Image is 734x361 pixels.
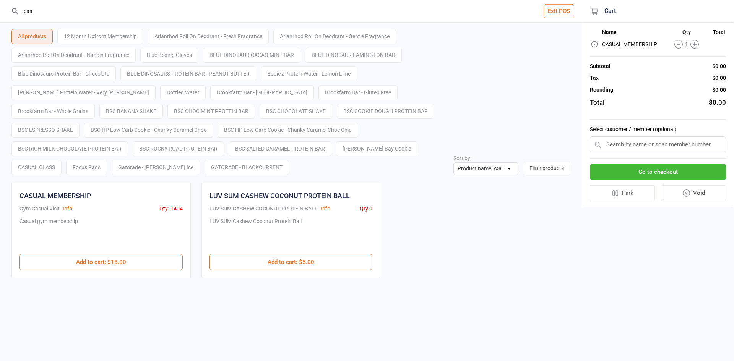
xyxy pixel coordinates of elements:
div: LUV SUM CASHEW COCONUT PROTEIN BALL [209,191,350,201]
div: Qty: 0 [360,205,372,213]
div: BSC CHOC MINT PROTEIN BAR [167,104,255,119]
div: Blue Dinosaurs Protein Bar - Chocolate [11,66,116,81]
div: BSC RICH MILK CHOCOLATE PROTEIN BAR [11,141,128,156]
div: BSC HP Low Carb Cookie - Chunky Caramel Choc Chip [218,123,358,138]
div: Brookfarm Bar - Whole Grains [11,104,95,119]
div: Total [590,98,604,108]
div: BLUE DINOSAUR CACAO MINT BAR [203,48,300,63]
button: Go to checkout [590,164,726,180]
div: Bodie'z Protein Water - Lemon Lime [261,66,357,81]
div: BSC HP Low Carb Cookie - Chunky Caramel Choc [84,123,213,138]
div: BSC SALTED CARAMEL PROTEIN BAR [229,141,331,156]
div: BSC ESPRESSO SHAKE [11,123,80,138]
div: BSC CHOCOLATE SHAKE [260,104,332,119]
div: BSC BANANA SHAKE [99,104,163,119]
button: Add to cart: $5.00 [209,254,373,270]
div: LUV SUM CASHEW COCONUT PROTEIN BALL [209,205,318,213]
div: $0.00 [712,74,726,82]
div: Bottled Water [160,85,206,100]
div: $0.00 [712,62,726,70]
div: CASUAL MEMBERSHIP [19,191,91,201]
div: Tax [590,74,599,82]
div: Casual gym membership [19,217,78,246]
div: [PERSON_NAME] Protein Water - Very [PERSON_NAME] [11,85,156,100]
div: BLUE DINOSAUR LAMINGTON BAR [305,48,402,63]
button: Void [661,185,726,201]
button: Filter products [523,162,570,175]
div: BSC COOKIE DOUGH PROTEIN BAR [337,104,434,119]
button: Info [63,205,72,213]
div: Gym Casual Visit [19,205,60,213]
th: Name [602,29,666,38]
button: Park [590,185,655,201]
div: All products [11,29,53,44]
div: 1 [667,40,707,49]
button: Info [321,205,330,213]
div: Brookfarm Bar - Gluten Free [318,85,398,100]
div: LUV SUM Cashew Coconut Protein Ball [209,217,302,246]
div: Arianrhod Roll On Deodrant - Nimbin Fragrance [11,48,136,63]
input: Search by name or scan member number [590,136,726,152]
label: Sort by: [453,155,471,161]
div: BLUE DINOSAURS PROTEIN BAR - PEANUT BUTTER [120,66,256,81]
th: Qty [667,29,707,38]
button: Exit POS [544,4,574,18]
div: 12 Month Upfront Membership [57,29,143,44]
div: $0.00 [712,86,726,94]
div: Qty: -1404 [159,205,183,213]
div: Arianrhod Roll On Deodrant - Fresh Fragrance [148,29,269,44]
div: Gatorade - [PERSON_NAME] Ice [112,160,200,175]
div: Brookfarm Bar - [GEOGRAPHIC_DATA] [210,85,314,100]
label: Select customer / member (optional) [590,125,726,133]
div: BSC ROCKY ROAD PROTEIN BAR [133,141,224,156]
div: Blue Boxing Gloves [140,48,198,63]
div: CASUAL CLASS [11,160,62,175]
div: Focus Pads [66,160,107,175]
button: Add to cart: $15.00 [19,254,183,270]
div: $0.00 [709,98,726,108]
td: CASUAL MEMBERSHIP [602,39,666,50]
div: Arianrhod Roll On Deodrant - Gentle Fragrance [273,29,396,44]
div: GATORADE - BLACKCURRENT [205,160,289,175]
div: Subtotal [590,62,611,70]
th: Total [708,29,725,38]
div: [PERSON_NAME] Bay Cookie [336,141,417,156]
div: Rounding [590,86,613,94]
